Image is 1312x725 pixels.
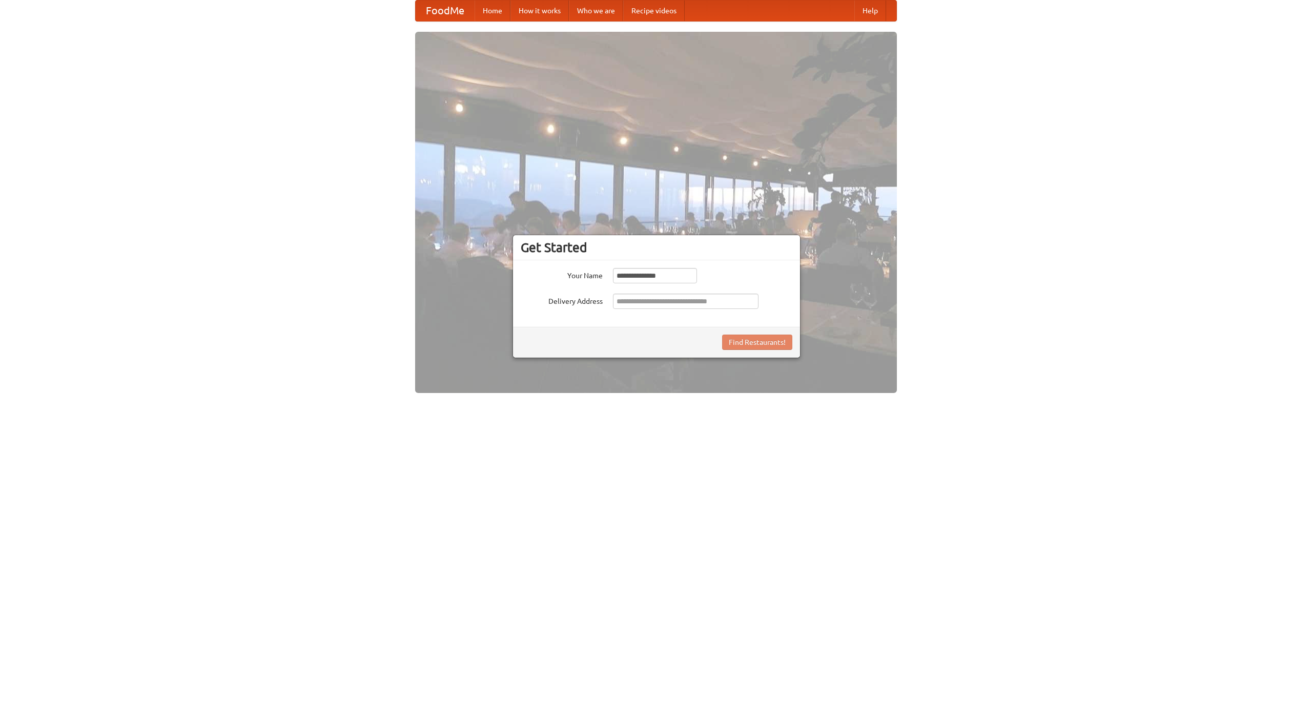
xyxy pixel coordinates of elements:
a: Home [475,1,510,21]
label: Your Name [521,268,603,281]
h3: Get Started [521,240,792,255]
button: Find Restaurants! [722,335,792,350]
a: Who we are [569,1,623,21]
label: Delivery Address [521,294,603,306]
a: Recipe videos [623,1,685,21]
a: FoodMe [416,1,475,21]
a: How it works [510,1,569,21]
a: Help [854,1,886,21]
